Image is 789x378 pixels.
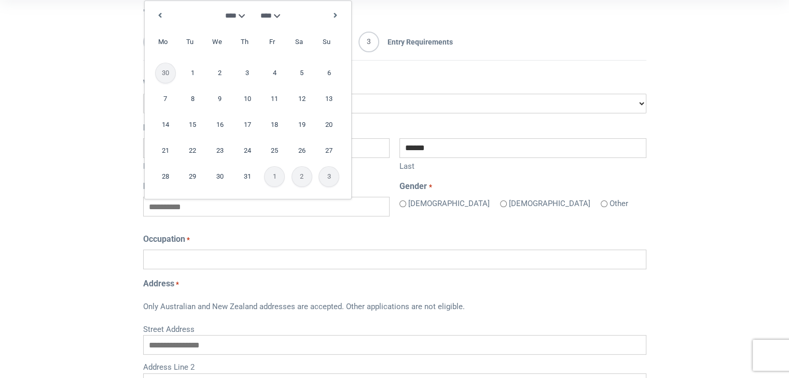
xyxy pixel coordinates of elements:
[292,63,312,83] a: 5
[143,294,646,321] div: Only Australian and New Zealand addresses are accepted. Other applications are not eligible.
[316,32,337,52] span: Sunday
[143,122,646,134] legend: Name
[155,140,176,161] a: 21
[399,158,646,172] label: Last
[210,114,230,135] a: 16
[319,114,339,135] a: 20
[408,198,490,210] label: [DEMOGRAPHIC_DATA]
[260,10,283,21] select: Select year
[143,32,164,52] span: 1
[143,278,646,290] legend: Address
[319,140,339,161] a: 27
[292,89,312,109] a: 12
[179,32,200,52] span: Tuesday
[207,32,228,52] span: Wednesday
[210,166,230,187] a: 30
[153,32,173,52] span: Monday
[210,140,230,161] a: 23
[143,359,646,373] label: Address Line 2
[399,180,646,193] legend: Gender
[182,140,203,161] a: 22
[155,114,176,135] a: 14
[292,140,312,161] a: 26
[237,166,257,187] a: 31
[143,158,390,172] label: First
[143,77,279,90] label: Which course are you applying for?
[210,89,230,109] a: 9
[237,89,257,109] a: 10
[182,166,203,187] a: 29
[182,89,203,109] a: 8
[153,8,168,23] a: Previous
[358,32,379,52] span: 3
[155,89,176,109] a: 7
[292,114,312,135] a: 19
[289,32,310,52] span: Saturday
[319,63,339,83] a: 6
[264,63,285,83] a: 4
[264,114,285,135] a: 18
[328,8,343,23] a: Next
[182,114,203,135] a: 15
[264,89,285,109] a: 11
[212,10,248,21] select: Select month
[143,321,646,336] label: Street Address
[610,198,628,210] label: Other
[264,140,285,161] a: 25
[143,180,195,193] label: Date of Birth
[143,7,646,19] p: " " indicates required fields
[237,63,257,83] a: 3
[237,114,257,135] a: 17
[292,166,312,187] span: 2
[264,166,285,187] span: 1
[182,63,203,83] a: 1
[319,166,339,187] span: 3
[379,32,453,52] span: Entry Requirements
[143,233,190,245] label: Occupation
[319,89,339,109] a: 13
[155,63,176,83] span: 30
[237,140,257,161] a: 24
[210,63,230,83] a: 2
[155,166,176,187] a: 28
[261,32,282,52] span: Friday
[509,198,590,210] label: [DEMOGRAPHIC_DATA]
[234,32,255,52] span: Thursday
